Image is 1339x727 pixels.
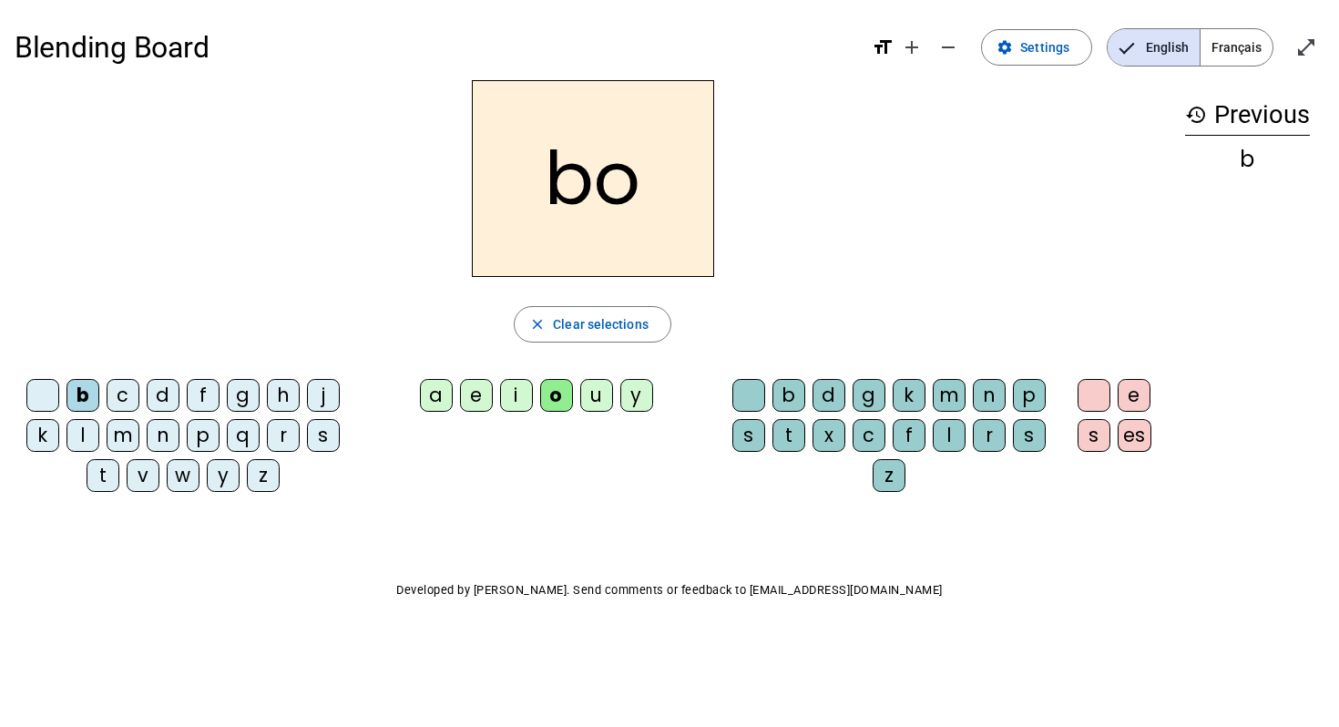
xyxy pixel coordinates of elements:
[420,379,453,412] div: a
[267,379,300,412] div: h
[1201,29,1273,66] span: Français
[973,419,1006,452] div: r
[893,419,925,452] div: f
[580,379,613,412] div: u
[107,419,139,452] div: m
[1295,36,1317,58] mat-icon: open_in_full
[307,379,340,412] div: j
[732,419,765,452] div: s
[1118,419,1151,452] div: es
[553,313,649,335] span: Clear selections
[894,29,930,66] button: Increase font size
[853,419,885,452] div: c
[460,379,493,412] div: e
[937,36,959,58] mat-icon: remove
[15,18,857,77] h1: Blending Board
[1185,148,1310,170] div: b
[873,459,905,492] div: z
[167,459,199,492] div: w
[26,419,59,452] div: k
[87,459,119,492] div: t
[901,36,923,58] mat-icon: add
[1078,419,1110,452] div: s
[1020,36,1069,58] span: Settings
[620,379,653,412] div: y
[997,39,1013,56] mat-icon: settings
[227,419,260,452] div: q
[813,419,845,452] div: x
[973,379,1006,412] div: n
[540,379,573,412] div: o
[981,29,1092,66] button: Settings
[1107,28,1273,67] mat-button-toggle-group: Language selection
[893,379,925,412] div: k
[500,379,533,412] div: i
[1118,379,1150,412] div: e
[207,459,240,492] div: y
[933,419,966,452] div: l
[187,419,220,452] div: p
[15,579,1324,601] p: Developed by [PERSON_NAME]. Send comments or feedback to [EMAIL_ADDRESS][DOMAIN_NAME]
[1108,29,1200,66] span: English
[187,379,220,412] div: f
[307,419,340,452] div: s
[529,316,546,333] mat-icon: close
[66,379,99,412] div: b
[772,419,805,452] div: t
[772,379,805,412] div: b
[247,459,280,492] div: z
[227,379,260,412] div: g
[472,80,714,277] h2: bo
[107,379,139,412] div: c
[1185,104,1207,126] mat-icon: history
[514,306,671,343] button: Clear selections
[1185,95,1310,136] h3: Previous
[933,379,966,412] div: m
[872,36,894,58] mat-icon: format_size
[147,379,179,412] div: d
[1288,29,1324,66] button: Enter full screen
[813,379,845,412] div: d
[66,419,99,452] div: l
[930,29,966,66] button: Decrease font size
[127,459,159,492] div: v
[147,419,179,452] div: n
[1013,419,1046,452] div: s
[1013,379,1046,412] div: p
[853,379,885,412] div: g
[267,419,300,452] div: r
